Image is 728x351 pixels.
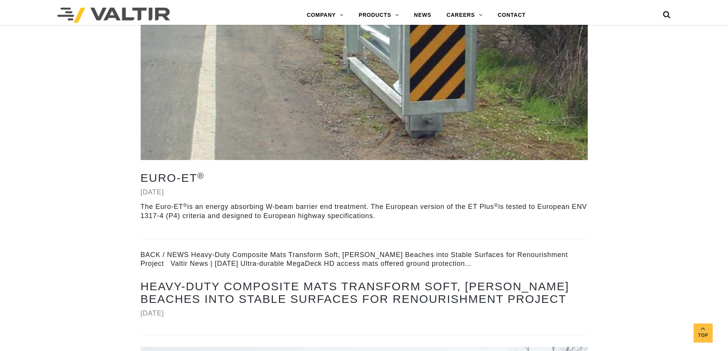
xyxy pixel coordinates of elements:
sup: ® [494,202,498,208]
sup: ® [198,171,205,181]
p: The Euro-ET is an energy absorbing W-beam barrier end treatment. The European version of the ET P... [141,202,588,220]
a: [DATE] [141,188,164,196]
sup: ® [183,202,187,208]
a: CAREERS [439,8,490,23]
a: Heavy-Duty Composite Mats Transform Soft, [PERSON_NAME] Beaches into Stable Surfaces for Renouris... [141,280,569,305]
span: Top [694,331,713,340]
div: BACK / NEWS Heavy-Duty Composite Mats Transform Soft, [PERSON_NAME] Beaches into Stable Surfaces ... [141,251,588,269]
a: Top [694,324,713,343]
img: Valtir [57,8,170,23]
a: Euro-ET® [141,171,205,184]
a: COMPANY [299,8,351,23]
a: NEWS [406,8,439,23]
a: PRODUCTS [351,8,407,23]
a: [DATE] [141,309,164,317]
a: CONTACT [490,8,533,23]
